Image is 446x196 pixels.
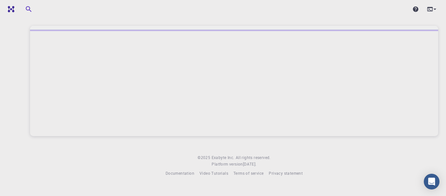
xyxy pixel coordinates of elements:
span: © 2025 [198,154,211,161]
span: Video Tutorials [199,170,228,176]
a: [DATE]. [243,161,257,168]
img: logo [5,6,14,12]
a: Documentation [166,170,194,177]
span: Privacy statement [269,170,303,176]
a: Terms of service [233,170,263,177]
a: Privacy statement [269,170,303,177]
div: Open Intercom Messenger [424,174,439,189]
span: Platform version [212,161,243,168]
a: Video Tutorials [199,170,228,177]
span: [DATE] . [243,161,257,167]
a: Exabyte Inc. [212,154,234,161]
span: Terms of service [233,170,263,176]
span: All rights reserved. [236,154,271,161]
span: Documentation [166,170,194,176]
span: Exabyte Inc. [212,155,234,160]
